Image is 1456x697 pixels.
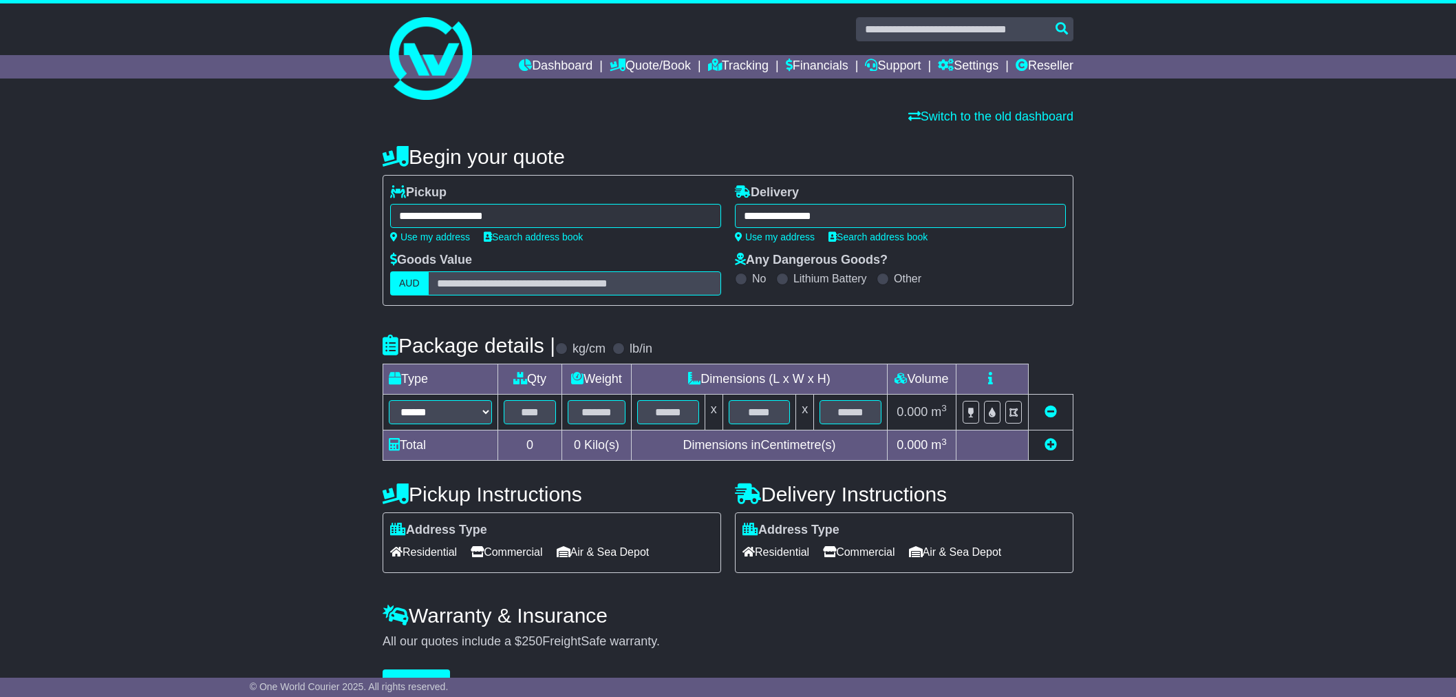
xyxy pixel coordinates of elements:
a: Remove this item [1045,405,1057,419]
label: Other [894,272,921,285]
label: Address Type [742,523,839,538]
span: m [931,405,947,419]
a: Switch to the old dashboard [908,110,1073,123]
td: Weight [562,364,632,395]
a: Financials [786,55,848,79]
label: Any Dangerous Goods? [735,253,888,268]
sup: 3 [941,437,947,447]
span: 0.000 [897,405,928,419]
td: Dimensions in Centimetre(s) [631,430,887,461]
button: Get Quotes [383,669,450,694]
h4: Warranty & Insurance [383,604,1073,627]
a: Use my address [735,231,815,242]
label: No [752,272,766,285]
label: AUD [390,271,429,295]
a: Dashboard [519,55,592,79]
label: Address Type [390,523,487,538]
a: Use my address [390,231,470,242]
span: Commercial [471,541,542,563]
td: Total [383,430,498,461]
label: Delivery [735,185,799,200]
td: 0 [498,430,562,461]
td: x [705,395,722,430]
label: Lithium Battery [793,272,867,285]
label: kg/cm [572,342,606,357]
h4: Begin your quote [383,145,1073,168]
label: Pickup [390,185,447,200]
td: Kilo(s) [562,430,632,461]
span: Air & Sea Depot [557,541,650,563]
a: Search address book [484,231,583,242]
h4: Pickup Instructions [383,483,721,506]
span: 0 [574,438,581,452]
span: Residential [390,541,457,563]
td: Type [383,364,498,395]
a: Tracking [708,55,769,79]
sup: 3 [941,403,947,413]
h4: Delivery Instructions [735,483,1073,506]
label: lb/in [630,342,652,357]
span: 250 [522,634,542,648]
a: Add new item [1045,438,1057,452]
a: Support [865,55,921,79]
td: Volume [887,364,956,395]
span: Air & Sea Depot [909,541,1002,563]
span: Commercial [823,541,895,563]
a: Quote/Book [610,55,691,79]
h4: Package details | [383,334,555,357]
span: m [931,438,947,452]
a: Reseller [1016,55,1073,79]
span: © One World Courier 2025. All rights reserved. [250,681,449,692]
div: All our quotes include a $ FreightSafe warranty. [383,634,1073,649]
a: Settings [938,55,998,79]
span: 0.000 [897,438,928,452]
td: Dimensions (L x W x H) [631,364,887,395]
label: Goods Value [390,253,472,268]
a: Search address book [828,231,928,242]
span: Residential [742,541,809,563]
td: x [796,395,814,430]
td: Qty [498,364,562,395]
